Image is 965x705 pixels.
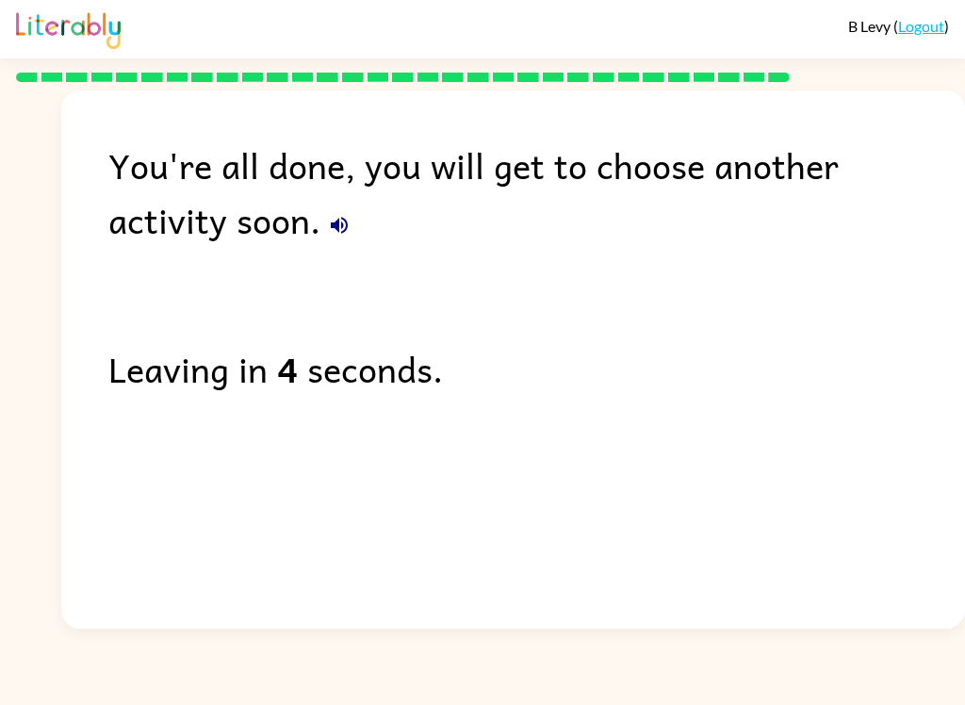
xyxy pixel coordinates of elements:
div: You're all done, you will get to choose another activity soon. [108,138,965,247]
div: Leaving in seconds. [108,341,965,396]
span: B Levy [848,17,893,35]
div: ( ) [848,17,949,35]
img: Literably [16,8,121,49]
a: Logout [898,17,944,35]
b: 4 [277,341,298,396]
